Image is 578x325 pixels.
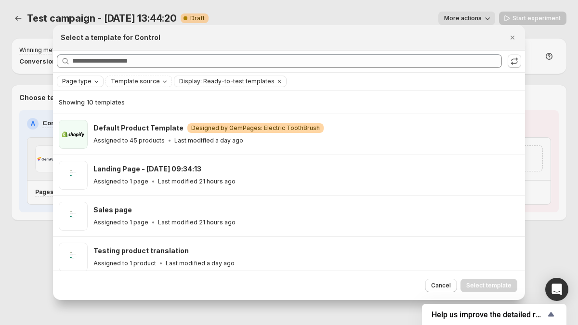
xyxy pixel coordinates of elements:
[158,219,236,226] p: Last modified 21 hours ago
[545,278,568,301] div: Open Intercom Messenger
[61,33,160,42] h2: Select a template for Control
[93,219,148,226] p: Assigned to 1 page
[57,76,103,87] button: Page type
[93,178,148,185] p: Assigned to 1 page
[174,76,275,87] button: Display: Ready-to-test templates
[93,164,201,174] h3: Landing Page - [DATE] 09:34:13
[432,309,557,320] button: Show survey - Help us improve the detailed report for A/B campaigns
[179,78,275,85] span: Display: Ready-to-test templates
[432,310,545,319] span: Help us improve the detailed report for A/B campaigns
[62,78,92,85] span: Page type
[191,124,320,132] span: Designed by GemPages: Electric ToothBrush
[506,31,519,44] button: Close
[93,205,132,215] h3: Sales page
[166,260,235,267] p: Last modified a day ago
[425,279,457,292] button: Cancel
[111,78,160,85] span: Template source
[431,282,451,289] span: Cancel
[93,123,184,133] h3: Default Product Template
[106,76,171,87] button: Template source
[93,137,165,144] p: Assigned to 45 products
[275,76,284,87] button: Clear
[93,246,189,256] h3: Testing product translation
[174,137,243,144] p: Last modified a day ago
[93,260,156,267] p: Assigned to 1 product
[59,120,88,149] img: Default Product Template
[59,98,125,106] span: Showing 10 templates
[158,178,236,185] p: Last modified 21 hours ago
